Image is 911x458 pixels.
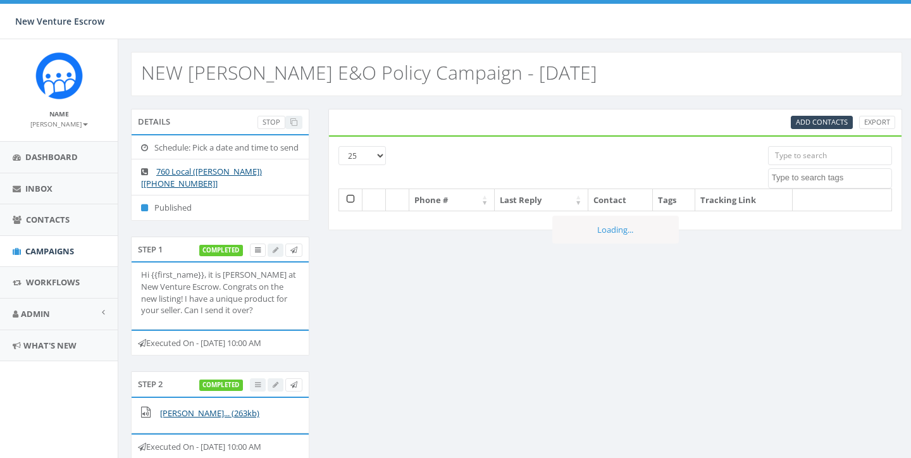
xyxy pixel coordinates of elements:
a: Export [859,116,895,129]
span: Dashboard [25,151,78,163]
span: Contacts [26,214,70,225]
th: Phone # [409,189,495,211]
label: completed [199,245,244,256]
small: [PERSON_NAME] [30,120,88,128]
th: Tracking Link [695,189,793,211]
span: Workflows [26,276,80,288]
span: Admin [21,308,50,319]
span: CSV files only [796,117,848,127]
i: Schedule: Pick a date and time to send [141,144,154,152]
i: Published [141,204,154,212]
h2: NEW [PERSON_NAME] E&O Policy Campaign - [DATE] [141,62,597,83]
span: What's New [23,340,77,351]
a: Add Contacts [791,116,853,129]
div: Step 2 [131,371,309,397]
span: New Venture Escrow [15,15,104,27]
li: Schedule: Pick a date and time to send [132,135,309,160]
th: Contact [588,189,652,211]
label: completed [199,380,244,391]
span: Send Test Message [290,245,297,254]
a: 760 Local ([PERSON_NAME]) [[PHONE_NUMBER]] [141,166,262,189]
th: Tags [653,189,695,211]
div: Loading... [552,216,679,244]
a: Stop [257,116,285,129]
a: [PERSON_NAME] [30,118,88,129]
span: View Campaign Delivery Statistics [255,245,261,254]
img: Rally_Corp_Icon_1.png [35,52,83,99]
li: Published [132,195,309,220]
small: Name [49,109,69,118]
a: [PERSON_NAME]... (263kb) [160,407,259,419]
p: Hi {{first_name}}, it is [PERSON_NAME] at New Venture Escrow. Congrats on the new listing! I have... [141,269,299,316]
span: Add Contacts [796,117,848,127]
div: Step 1 [131,237,309,262]
span: Send Test Message [290,380,297,389]
span: Campaigns [25,245,74,257]
div: Details [131,109,309,134]
th: Last Reply [495,189,588,211]
span: Inbox [25,183,53,194]
input: Type to search [768,146,892,165]
textarea: Search [772,172,891,183]
div: Executed On - [DATE] 10:00 AM [131,330,309,356]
